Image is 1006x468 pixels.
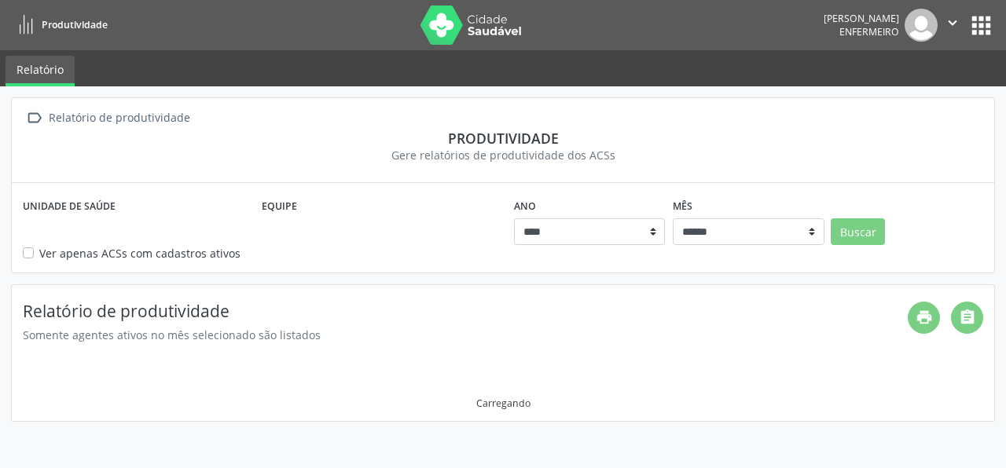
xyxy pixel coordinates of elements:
div: Relatório de produtividade [46,107,193,130]
span: Enfermeiro [839,25,899,38]
i:  [944,14,961,31]
label: Ano [514,194,536,218]
button: apps [967,12,995,39]
img: img [905,9,938,42]
div: Carregando [476,397,531,410]
a:  Relatório de produtividade [23,107,193,130]
label: Unidade de saúde [23,194,116,218]
label: Mês [673,194,692,218]
a: Produtividade [11,12,108,38]
button: Buscar [831,218,885,245]
div: Produtividade [23,130,983,147]
button:  [938,9,967,42]
label: Ver apenas ACSs com cadastros ativos [39,245,240,261]
label: Equipe [262,194,297,218]
div: Gere relatórios de produtividade dos ACSs [23,147,983,163]
div: Somente agentes ativos no mês selecionado são listados [23,327,908,343]
div: [PERSON_NAME] [824,12,899,25]
a: Relatório [6,56,75,86]
i:  [23,107,46,130]
span: Produtividade [42,18,108,31]
h4: Relatório de produtividade [23,302,908,321]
